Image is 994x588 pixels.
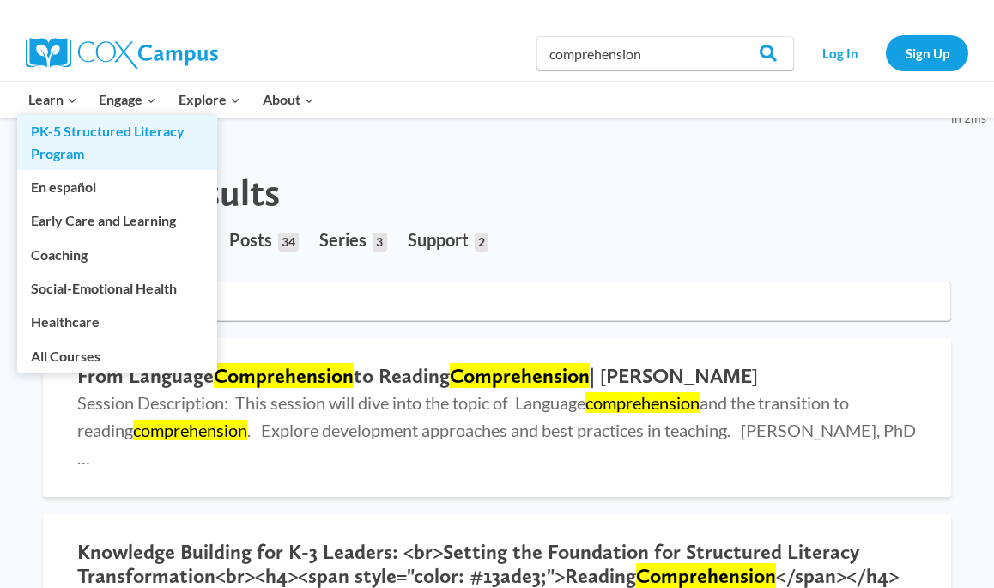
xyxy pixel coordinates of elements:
a: En español [17,171,217,203]
mark: comprehension [133,420,247,440]
a: Social-Emotional Health [17,272,217,305]
button: Child menu of Learn [17,82,88,118]
a: Early Care and Learning [17,204,217,237]
a: Log In [803,35,877,70]
a: Support2 [408,215,488,264]
a: Healthcare [17,306,217,338]
a: Coaching [17,238,217,270]
span: Series [319,229,367,250]
a: From LanguageComprehensionto ReadingComprehension| [PERSON_NAME] Session Description: This sessio... [43,338,951,497]
a: Posts34 [229,215,299,264]
mark: Comprehension [636,563,776,588]
h2: From Language to Reading | [PERSON_NAME] [77,364,917,389]
a: All Courses [17,339,217,372]
button: Child menu of About [252,82,325,118]
button: Child menu of Explore [167,82,252,118]
a: Sign Up [886,35,968,70]
a: PK-5 Structured Literacy Program [17,115,217,170]
span: 2 [475,233,488,252]
span: Session Description: This session will dive into the topic of Language and the transition to read... [77,392,916,468]
input: Search for... [43,282,951,321]
mark: comprehension [585,392,700,413]
a: Series3 [319,215,386,264]
nav: Primary Navigation [17,82,324,118]
span: 34 [278,233,299,252]
img: Cox Campus [26,38,218,69]
span: 3 [373,233,386,252]
span: Support [408,229,469,250]
mark: Comprehension [450,363,590,388]
nav: Secondary Navigation [803,35,968,70]
mark: Comprehension [214,363,354,388]
button: Child menu of Engage [88,82,168,118]
input: Search Cox Campus [536,36,794,70]
span: Posts [229,229,272,250]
